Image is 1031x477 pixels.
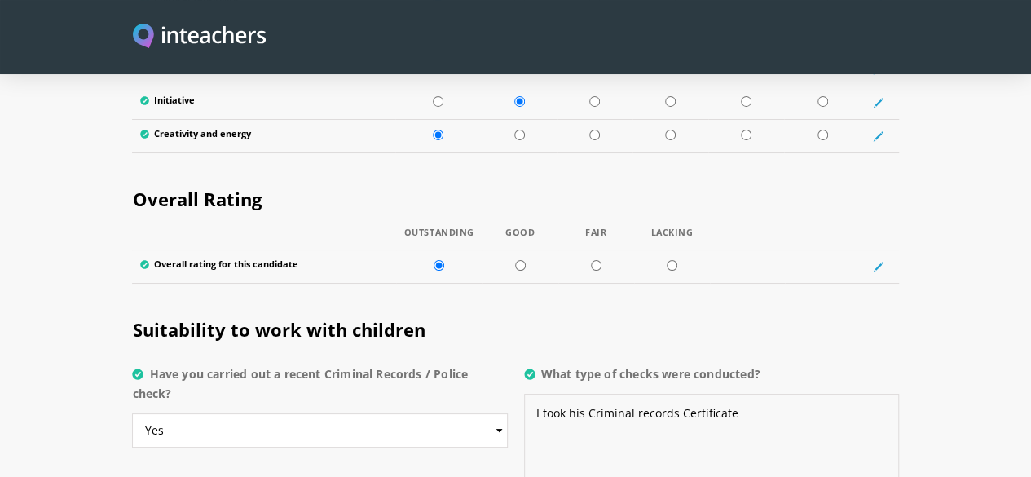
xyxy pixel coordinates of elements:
[634,227,710,250] th: Lacking
[482,227,558,250] th: Good
[140,258,387,274] label: Overall rating for this candidate
[133,24,266,51] img: Inteachers
[558,227,634,250] th: Fair
[132,187,261,211] span: Overall Rating
[133,24,266,51] a: Visit this site's homepage
[140,128,386,144] label: Creativity and energy
[132,317,425,342] span: Suitability to work with children
[396,227,482,250] th: Outstanding
[132,364,507,413] label: Have you carried out a recent Criminal Records / Police check?
[140,95,386,110] label: Initiative
[524,364,899,394] label: What type of checks were conducted?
